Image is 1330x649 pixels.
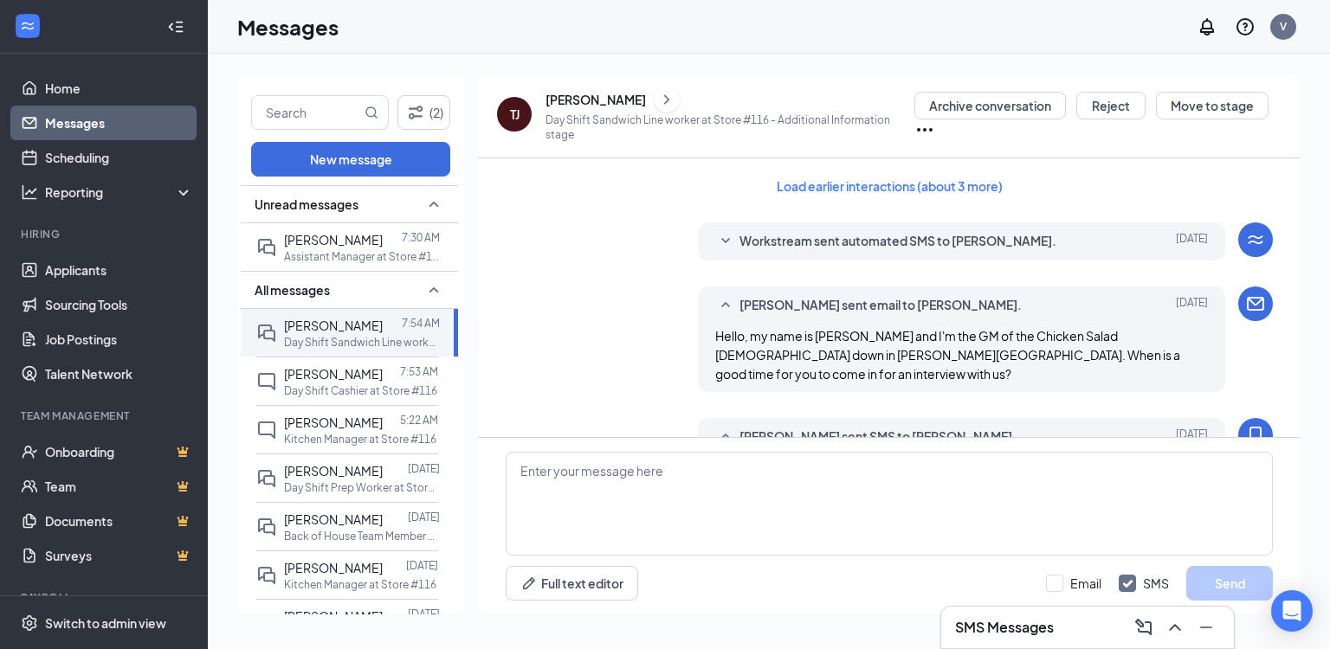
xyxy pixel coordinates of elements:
p: [DATE] [408,607,440,621]
button: Load earlier interactions (about 3 more) [762,172,1017,200]
svg: ComposeMessage [1133,617,1154,638]
div: TJ [510,106,520,123]
button: New message [251,142,450,177]
svg: SmallChevronUp [423,280,444,300]
a: Messages [45,106,193,140]
div: Open Intercom Messenger [1271,590,1313,632]
svg: Ellipses [914,119,935,140]
button: Minimize [1192,614,1220,641]
svg: ChatInactive [256,371,277,392]
button: Filter (2) [397,95,450,130]
svg: SmallChevronUp [715,295,736,316]
p: Kitchen Manager at Store #116 [284,432,436,447]
a: Job Postings [45,322,193,357]
p: Kitchen Manager at Store #116 [284,577,436,592]
svg: Email [1245,293,1266,314]
a: OnboardingCrown [45,434,193,469]
p: 7:53 AM [400,364,438,379]
span: [PERSON_NAME] [284,318,383,333]
svg: SmallChevronUp [715,427,736,447]
svg: Minimize [1196,617,1217,638]
span: [PERSON_NAME] sent email to [PERSON_NAME]. [739,295,1022,316]
a: DocumentsCrown [45,504,193,538]
div: Reporting [45,183,194,201]
a: Talent Network [45,357,193,391]
svg: Filter [405,102,426,123]
span: [DATE] [1176,231,1208,252]
span: [PERSON_NAME] [284,232,383,247]
span: [PERSON_NAME] [284,366,383,382]
a: SurveysCrown [45,538,193,573]
svg: DoubleChat [256,468,277,489]
span: Workstream sent automated SMS to [PERSON_NAME]. [739,231,1056,252]
span: Unread messages [255,196,358,213]
span: [PERSON_NAME] [284,414,383,430]
div: Switch to admin view [45,614,166,632]
svg: ChatInactive [256,420,277,440]
div: Hiring [21,227,190,241]
svg: Pen [520,575,538,592]
div: V [1280,19,1287,34]
a: Scheduling [45,140,193,175]
svg: WorkstreamLogo [19,17,36,35]
span: [PERSON_NAME] [284,608,383,624]
span: [PERSON_NAME] [284,511,383,527]
svg: ChatInactive [256,614,277,634]
a: Sourcing Tools [45,287,193,322]
button: Move to stage [1156,92,1269,119]
svg: MobileSms [1245,425,1266,446]
span: [DATE] [1176,427,1208,447]
input: Search [252,96,361,129]
button: Send [1186,566,1273,601]
p: Back of House Team Member at Store #116 [284,529,440,543]
svg: QuestionInfo [1235,16,1256,37]
h1: Messages [237,12,339,42]
a: TeamCrown [45,469,193,504]
svg: Analysis [21,183,38,201]
button: Reject [1076,92,1146,119]
svg: Collapse [167,18,184,35]
button: ChevronUp [1161,614,1189,641]
a: Applicants [45,253,193,287]
p: 7:54 AM [402,316,440,331]
svg: DoubleChat [256,237,277,258]
p: 5:22 AM [400,413,438,427]
p: [DATE] [406,558,438,573]
p: [DATE] [408,510,440,524]
span: Hello, my name is [PERSON_NAME] and I'm the GM of the Chicken Salad [DEMOGRAPHIC_DATA] down in [P... [715,328,1180,382]
p: Day Shift Cashier at Store #116 [284,383,437,398]
svg: Notifications [1197,16,1217,37]
span: [PERSON_NAME] sent SMS to [PERSON_NAME]. [739,427,1017,447]
span: [PERSON_NAME] [284,560,383,575]
div: Team Management [21,408,190,423]
button: ChevronRight [654,87,680,112]
p: Assistant Manager at Store #116 [284,249,440,264]
svg: MagnifyingGlass [365,106,378,119]
p: Day Shift Sandwich Line worker at Store #116 [284,335,440,350]
svg: SmallChevronUp [423,194,444,215]
svg: DoubleChat [256,517,277,537]
button: Full text editorPen [506,566,638,601]
div: Payroll [21,590,190,605]
h3: SMS Messages [955,618,1054,637]
a: Home [45,71,193,106]
p: Day Shift Sandwich Line worker at Store #116 - Additional Information stage [546,112,914,142]
svg: DoubleChat [256,323,277,344]
span: [PERSON_NAME] [284,463,383,479]
p: [DATE] [408,461,440,476]
span: [DATE] [1176,295,1208,316]
svg: DoubleChat [256,565,277,586]
svg: ChevronRight [658,89,675,110]
button: Archive conversation [914,92,1066,119]
svg: WorkstreamLogo [1245,229,1266,250]
svg: SmallChevronDown [715,231,736,252]
p: 7:30 AM [402,230,440,245]
svg: ChevronUp [1165,617,1185,638]
span: All messages [255,281,330,299]
button: ComposeMessage [1130,614,1158,641]
p: Day Shift Prep Worker at Store #116 [284,480,440,495]
div: [PERSON_NAME] [546,91,646,108]
svg: Settings [21,614,38,632]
